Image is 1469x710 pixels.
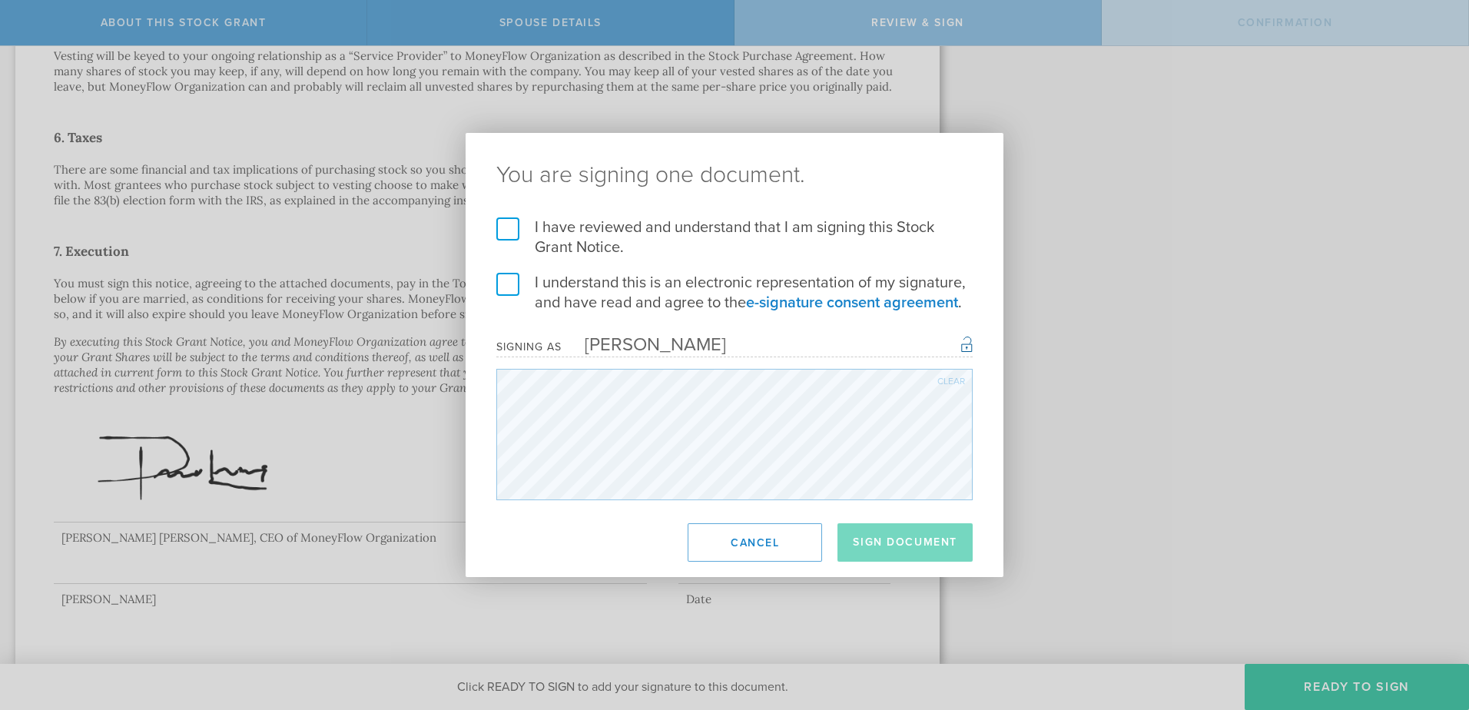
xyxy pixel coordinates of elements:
[688,523,822,562] button: Cancel
[496,164,973,187] ng-pluralize: You are signing one document.
[496,217,973,257] label: I have reviewed and understand that I am signing this Stock Grant Notice.
[562,333,726,356] div: [PERSON_NAME]
[746,294,958,312] a: e-signature consent agreement
[496,340,562,353] div: Signing as
[496,273,973,313] label: I understand this is an electronic representation of my signature, and have read and agree to the .
[837,523,973,562] button: Sign Document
